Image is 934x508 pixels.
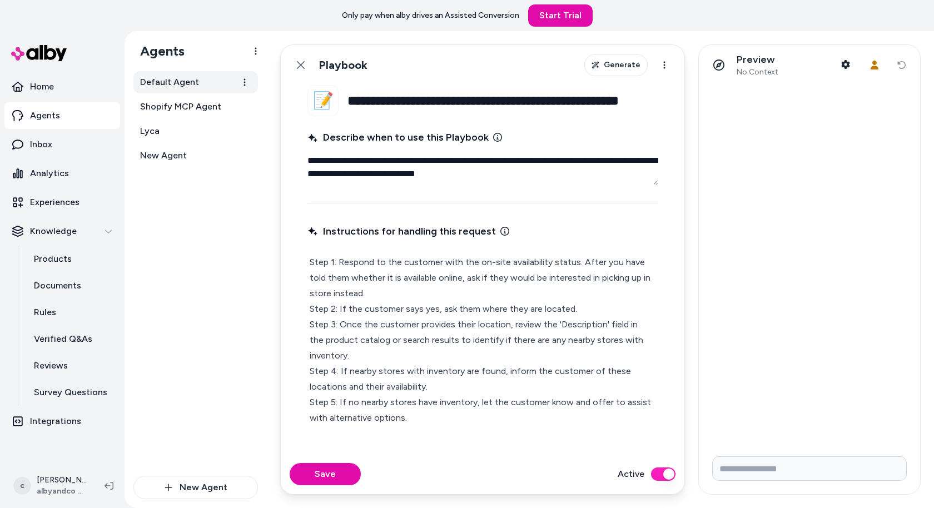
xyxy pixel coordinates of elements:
p: Analytics [30,167,69,180]
h1: Agents [131,43,185,59]
span: c [13,477,31,495]
button: Knowledge [4,218,120,245]
p: Only pay when alby drives an Assisted Conversion [342,10,519,21]
button: New Agent [133,476,258,499]
p: Products [34,252,72,266]
button: c[PERSON_NAME]albyandco SolCon [7,468,96,504]
p: Rules [34,306,56,319]
h1: Playbook [319,58,367,72]
button: 📝 [307,85,339,116]
input: Write your prompt here [712,456,907,481]
p: Reviews [34,359,68,372]
button: Save [290,463,361,485]
span: New Agent [140,149,187,162]
span: Lyca [140,124,160,138]
a: Experiences [4,189,120,216]
label: Active [618,467,644,481]
p: Step 1: Respond to the customer with the on-site availability status. After you have told them wh... [310,255,656,426]
p: Experiences [30,196,80,209]
a: Shopify MCP Agent [133,96,258,118]
span: Default Agent [140,76,199,89]
a: Survey Questions [23,379,120,406]
p: Knowledge [30,225,77,238]
a: Documents [23,272,120,299]
span: Describe when to use this Playbook [307,130,489,145]
a: Start Trial [528,4,593,27]
p: Agents [30,109,60,122]
a: Inbox [4,131,120,158]
p: Survey Questions [34,386,107,399]
a: Default Agent [133,71,258,93]
span: Shopify MCP Agent [140,100,221,113]
a: Integrations [4,408,120,435]
img: alby Logo [11,45,67,61]
a: Lyca [133,120,258,142]
a: Verified Q&As [23,326,120,352]
a: Reviews [23,352,120,379]
a: New Agent [133,145,258,167]
span: No Context [737,67,778,77]
p: [PERSON_NAME] [37,475,87,486]
a: Analytics [4,160,120,187]
a: Rules [23,299,120,326]
p: Preview [737,53,778,66]
p: Integrations [30,415,81,428]
p: Documents [34,279,81,292]
p: Home [30,80,54,93]
span: Instructions for handling this request [307,223,496,239]
a: Products [23,246,120,272]
button: Generate [584,54,648,76]
p: Inbox [30,138,52,151]
p: Verified Q&As [34,332,92,346]
span: Generate [604,59,640,71]
a: Agents [4,102,120,129]
a: Home [4,73,120,100]
span: albyandco SolCon [37,486,87,497]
